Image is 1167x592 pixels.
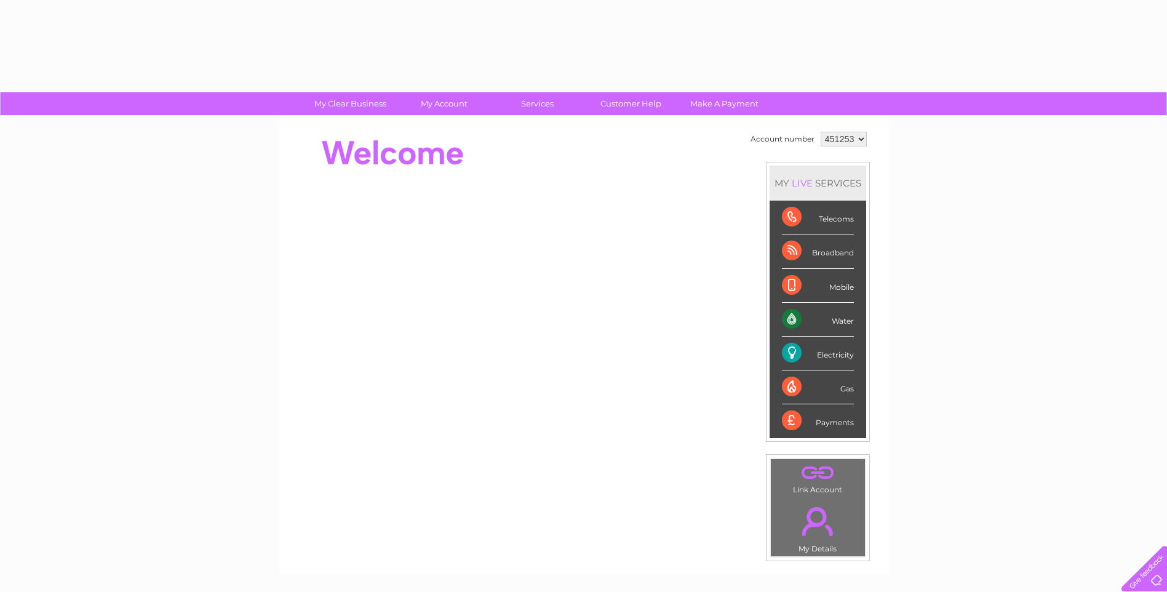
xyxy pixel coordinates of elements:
a: Customer Help [580,92,682,115]
a: Services [487,92,588,115]
div: Electricity [782,337,854,370]
a: . [774,500,862,543]
a: . [774,462,862,484]
div: Payments [782,404,854,438]
td: My Details [770,497,866,557]
a: Make A Payment [674,92,775,115]
div: Water [782,303,854,337]
div: Telecoms [782,201,854,234]
div: Broadband [782,234,854,268]
td: Link Account [770,458,866,497]
div: Mobile [782,269,854,303]
td: Account number [747,129,818,150]
div: LIVE [789,177,815,189]
div: Gas [782,370,854,404]
a: My Account [393,92,495,115]
a: My Clear Business [300,92,401,115]
div: MY SERVICES [770,166,866,201]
